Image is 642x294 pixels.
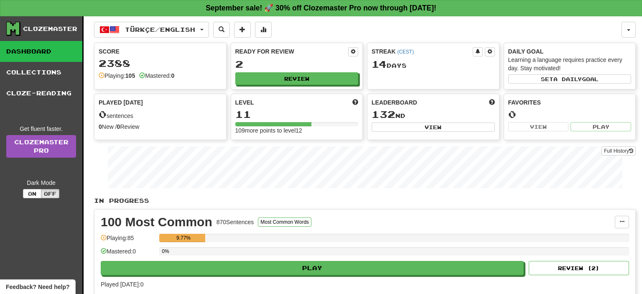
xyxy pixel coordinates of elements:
[235,59,359,69] div: 2
[23,25,77,33] div: Clozemaster
[372,59,495,70] div: Day s
[372,109,495,120] div: nd
[235,126,359,135] div: 109 more points to level 12
[101,281,143,288] span: Played [DATE]: 0
[529,261,629,275] button: Review (2)
[101,247,155,261] div: Mastered: 0
[6,125,76,133] div: Get fluent faster.
[99,108,107,120] span: 0
[372,98,417,107] span: Leaderboard
[213,22,230,38] button: Search sentences
[372,123,495,132] button: View
[372,47,473,56] div: Streak
[125,72,135,79] strong: 105
[352,98,358,107] span: Score more points to level up
[489,98,495,107] span: This week in points, UTC
[94,22,209,38] button: Türkçe/English
[235,98,254,107] span: Level
[99,123,222,131] div: New / Review
[139,72,174,80] div: Mastered:
[553,76,582,82] span: a daily
[125,26,195,33] span: Türkçe / English
[508,98,632,107] div: Favorites
[6,283,69,291] span: Open feedback widget
[372,108,395,120] span: 132
[99,58,222,69] div: 2388
[235,72,359,85] button: Review
[217,218,254,226] div: 870 Sentences
[23,189,41,198] button: On
[162,234,205,242] div: 9.77%
[101,261,524,275] button: Play
[508,122,569,131] button: View
[255,22,272,38] button: More stats
[117,123,120,130] strong: 0
[94,197,636,205] p: In Progress
[235,47,349,56] div: Ready for Review
[6,135,76,158] a: ClozemasterPro
[99,109,222,120] div: sentences
[397,49,414,55] a: (CEST)
[6,179,76,187] div: Dark Mode
[571,122,631,131] button: Play
[99,72,135,80] div: Playing:
[508,109,632,120] div: 0
[101,216,212,228] div: 100 Most Common
[101,234,155,248] div: Playing: 85
[206,4,436,12] strong: September sale! 🚀 30% off Clozemaster Pro now through [DATE]!
[258,217,311,227] button: Most Common Words
[508,47,632,56] div: Daily Goal
[372,58,387,70] span: 14
[508,74,632,84] button: Seta dailygoal
[235,109,359,120] div: 11
[171,72,174,79] strong: 0
[99,98,143,107] span: Played [DATE]
[99,123,102,130] strong: 0
[41,189,59,198] button: Off
[99,47,222,56] div: Score
[234,22,251,38] button: Add sentence to collection
[508,56,632,72] div: Learning a language requires practice every day. Stay motivated!
[601,146,636,156] button: Full History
